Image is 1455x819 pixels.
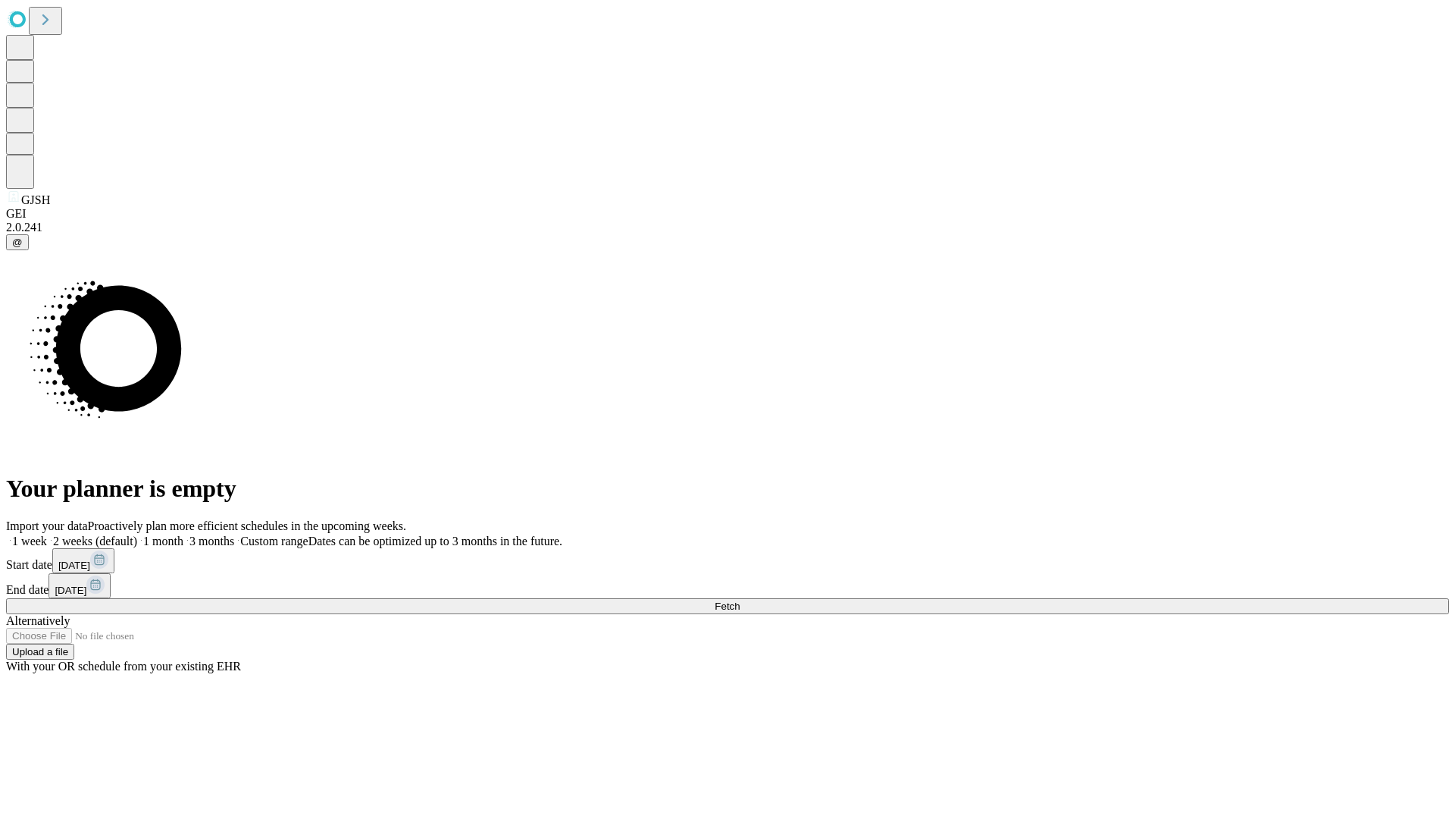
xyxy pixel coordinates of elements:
span: 3 months [189,535,234,548]
span: 1 week [12,535,47,548]
div: 2.0.241 [6,221,1449,234]
span: GJSH [21,193,50,206]
div: End date [6,573,1449,598]
span: Import your data [6,519,88,532]
div: GEI [6,207,1449,221]
span: 1 month [143,535,183,548]
span: Alternatively [6,614,70,627]
span: @ [12,237,23,248]
button: [DATE] [48,573,111,598]
span: Proactively plan more efficient schedules in the upcoming weeks. [88,519,406,532]
span: Custom range [240,535,308,548]
h1: Your planner is empty [6,475,1449,503]
span: 2 weeks (default) [53,535,137,548]
button: Fetch [6,598,1449,614]
button: @ [6,234,29,250]
button: Upload a file [6,644,74,660]
span: With your OR schedule from your existing EHR [6,660,241,673]
button: [DATE] [52,548,114,573]
div: Start date [6,548,1449,573]
span: Dates can be optimized up to 3 months in the future. [308,535,562,548]
span: [DATE] [55,585,86,596]
span: [DATE] [58,560,90,571]
span: Fetch [715,601,740,612]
